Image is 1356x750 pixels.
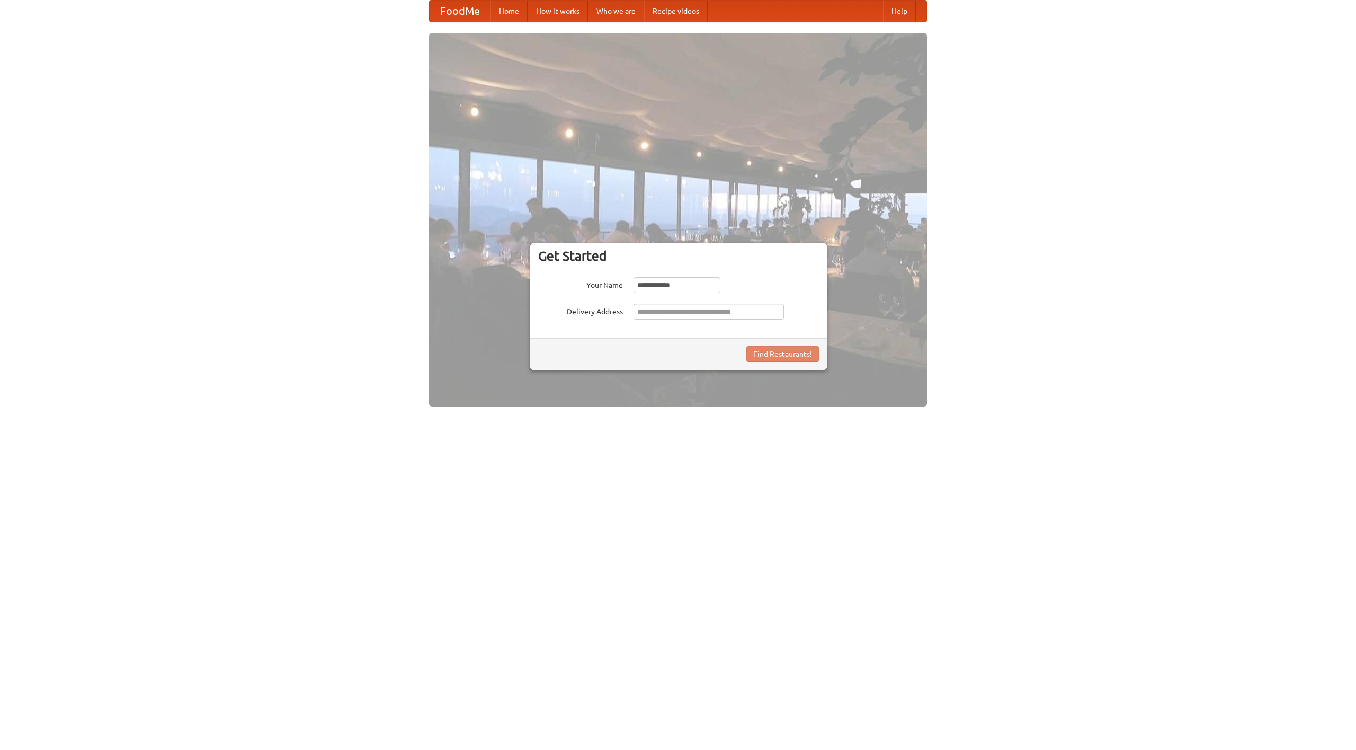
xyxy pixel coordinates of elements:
h3: Get Started [538,248,819,264]
a: Recipe videos [644,1,708,22]
a: Who we are [588,1,644,22]
a: Help [883,1,916,22]
a: Home [490,1,528,22]
button: Find Restaurants! [746,346,819,362]
a: FoodMe [430,1,490,22]
label: Your Name [538,277,623,290]
a: How it works [528,1,588,22]
label: Delivery Address [538,304,623,317]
